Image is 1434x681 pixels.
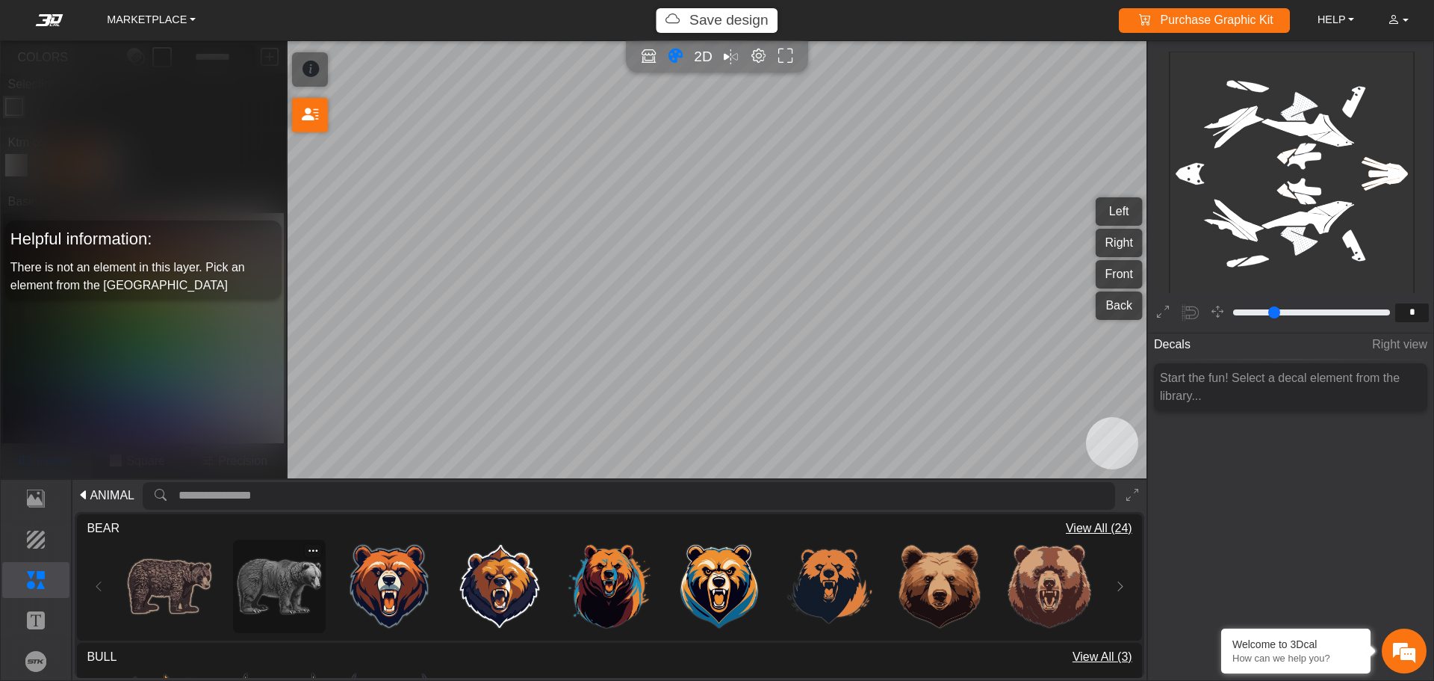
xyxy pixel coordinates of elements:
img: 4271: bear 8 [788,545,872,629]
button: Color tool [665,46,686,68]
span: ANIMAL [90,487,134,505]
p: Unsaved file [689,10,769,31]
span: 2D [694,49,713,64]
button: Left [1096,197,1143,226]
button: Front [1096,260,1143,289]
span: Right view [1372,331,1427,359]
button: Full screen [775,46,797,68]
span: BEAR [87,520,119,537]
button: Editor settings [748,46,769,68]
button: 2D [692,46,714,68]
a: HELP [1312,9,1360,32]
img: 4273: bear 10 [1008,545,1091,629]
button: Right [1096,229,1143,257]
div: Chat with us now [100,78,273,98]
img: 4268: bear 5 [568,545,651,629]
div: FAQs [100,442,193,488]
div: Navigation go back [16,77,39,99]
img: 4272: bear 9 [898,545,981,629]
span: Conversation [7,468,100,478]
img: 4269: bear 6 [677,545,761,629]
img: 4266: bear 3 [347,545,431,629]
span: Start the fun! Select a decal element from the library... [1160,372,1400,402]
h5: Helpful information: [10,226,276,253]
span: Decals [1154,331,1191,359]
input: search asset [179,482,1116,510]
button: Save design [656,8,777,33]
button: Back [1096,292,1143,320]
button: Expand Library [1120,482,1144,510]
a: Purchase Graphic Kit [1129,8,1279,33]
button: Open in Showroom [638,46,659,68]
span: View All (3) [1073,648,1132,666]
img: 4267: bear 4 [458,545,541,629]
div: Minimize live chat window [245,7,281,43]
p: How can we help you? [1232,653,1359,664]
button: Mirror all [720,46,742,68]
button: ANIMAL [75,484,137,508]
span: We're online! [87,176,206,318]
button: Expand 2D editor [1152,301,1175,324]
a: MARKETPLACE [101,9,202,32]
span: BULL [87,648,117,666]
div: Welcome to 3Dcal [1232,638,1359,650]
span: There is not an element in this layer. Pick an element from the [GEOGRAPHIC_DATA] [10,261,245,292]
img: 3276: bear 1 [128,545,211,629]
img: 3295: bear 2 [238,545,321,629]
button: Pan [1205,301,1229,324]
span: View All (24) [1066,520,1132,537]
textarea: Type your message and hit 'Enter' [7,389,285,442]
div: Articles [192,442,285,488]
